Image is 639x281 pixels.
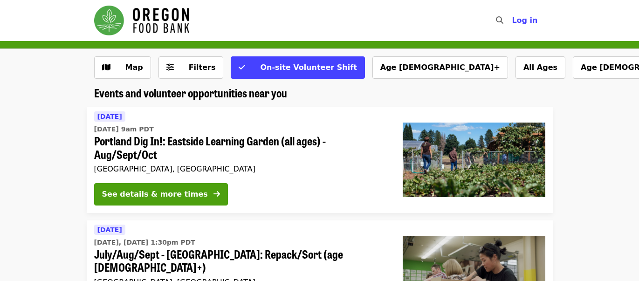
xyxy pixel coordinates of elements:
span: Log in [512,16,537,25]
i: check icon [239,63,245,72]
time: [DATE], [DATE] 1:30pm PDT [94,238,195,247]
button: Age [DEMOGRAPHIC_DATA]+ [372,56,508,79]
span: On-site Volunteer Shift [260,63,357,72]
button: See details & more times [94,183,228,206]
i: search icon [496,16,503,25]
span: Map [125,63,143,72]
div: See details & more times [102,189,208,200]
button: Show map view [94,56,151,79]
button: Log in [504,11,545,30]
button: Filters (0 selected) [158,56,224,79]
i: arrow-right icon [213,190,220,199]
span: Portland Dig In!: Eastside Learning Garden (all ages) - Aug/Sept/Oct [94,134,388,161]
button: All Ages [515,56,565,79]
i: map icon [102,63,110,72]
img: Portland Dig In!: Eastside Learning Garden (all ages) - Aug/Sept/Oct organized by Oregon Food Bank [403,123,545,197]
a: See details for "Portland Dig In!: Eastside Learning Garden (all ages) - Aug/Sept/Oct" [87,107,553,213]
input: Search [509,9,516,32]
img: Oregon Food Bank - Home [94,6,189,35]
div: [GEOGRAPHIC_DATA], [GEOGRAPHIC_DATA] [94,164,388,173]
span: July/Aug/Sept - [GEOGRAPHIC_DATA]: Repack/Sort (age [DEMOGRAPHIC_DATA]+) [94,247,388,274]
span: Filters [189,63,216,72]
i: sliders-h icon [166,63,174,72]
button: On-site Volunteer Shift [231,56,364,79]
time: [DATE] 9am PDT [94,124,154,134]
span: Events and volunteer opportunities near you [94,84,287,101]
span: [DATE] [97,113,122,120]
span: [DATE] [97,226,122,233]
